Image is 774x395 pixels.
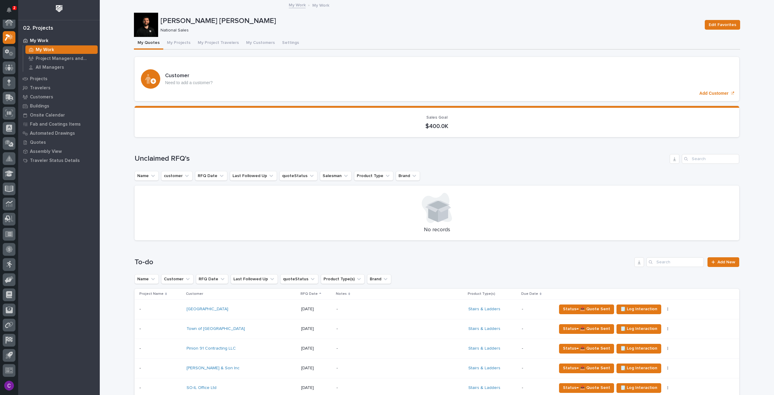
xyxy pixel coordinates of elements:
[707,257,739,267] a: Add New
[367,274,391,284] button: Brand
[337,326,442,331] p: -
[161,17,700,25] p: [PERSON_NAME] [PERSON_NAME]
[337,307,442,312] p: -
[426,115,447,120] span: Sales Goal
[616,364,661,373] button: 🗒️ Log Interaction
[301,326,332,331] p: [DATE]
[468,366,500,371] a: Stairs & Ladders
[23,63,100,71] a: All Managers
[165,73,213,79] h3: Customer
[30,85,50,91] p: Travelers
[187,326,245,331] a: Town of [GEOGRAPHIC_DATA]
[186,291,203,297] p: Customer
[139,325,142,331] p: -
[161,28,698,33] p: National Sales
[559,364,614,373] button: Status→ 📤 Quote Sent
[337,366,442,371] p: -
[18,110,100,120] a: Onsite Calendar
[18,156,100,165] a: Traveler Status Details
[396,171,420,181] button: Brand
[231,274,278,284] button: Last Followed Up
[620,345,657,352] span: 🗒️ Log Interaction
[563,325,610,332] span: Status→ 📤 Quote Sent
[30,149,62,154] p: Assembly View
[230,171,277,181] button: Last Followed Up
[30,104,49,109] p: Buildings
[135,171,159,181] button: Name
[682,154,739,164] div: Search
[135,319,739,339] tr: -- Town of [GEOGRAPHIC_DATA] [DATE]-Stairs & Ladders -Status→ 📤 Quote Sent🗒️ Log Interaction
[620,325,657,332] span: 🗒️ Log Interaction
[301,291,318,297] p: RFQ Date
[336,291,347,297] p: Notes
[717,260,735,264] span: Add New
[620,364,657,372] span: 🗒️ Log Interaction
[521,291,538,297] p: Due Date
[559,344,614,354] button: Status→ 📤 Quote Sent
[36,65,64,70] p: All Managers
[468,291,495,297] p: Product Type(s)
[139,345,142,351] p: -
[312,2,329,8] p: My Work
[242,37,278,50] button: My Customers
[522,346,552,351] p: -
[563,345,610,352] span: Status→ 📤 Quote Sent
[559,324,614,334] button: Status→ 📤 Quote Sent
[23,25,53,32] div: 02. Projects
[142,227,732,233] p: No records
[139,305,142,312] p: -
[699,91,728,96] p: Add Customer
[616,304,661,314] button: 🗒️ Log Interaction
[522,307,552,312] p: -
[278,37,303,50] button: Settings
[18,101,100,110] a: Buildings
[135,358,739,378] tr: -- [PERSON_NAME] & Son Inc [DATE]-Stairs & Ladders -Status→ 📤 Quote Sent🗒️ Log Interaction
[18,129,100,138] a: Automated Drawings
[36,56,95,61] p: Project Managers and Engineers
[321,274,365,284] button: Product Type(s)
[337,385,442,390] p: -
[301,307,332,312] p: [DATE]
[139,291,164,297] p: Project Name
[18,74,100,83] a: Projects
[54,3,65,14] img: Workspace Logo
[18,36,100,45] a: My Work
[18,138,100,147] a: Quotes
[620,384,657,391] span: 🗒️ Log Interaction
[30,140,46,145] p: Quotes
[468,385,500,390] a: Stairs & Ladders
[616,324,661,334] button: 🗒️ Log Interaction
[18,147,100,156] a: Assembly View
[13,6,15,10] p: 2
[196,274,228,284] button: RFQ Date
[135,299,739,319] tr: -- [GEOGRAPHIC_DATA] [DATE]-Stairs & Ladders -Status→ 📤 Quote Sent🗒️ Log Interaction
[139,384,142,390] p: -
[36,47,54,53] p: My Work
[563,384,610,391] span: Status→ 📤 Quote Sent
[563,305,610,313] span: Status→ 📤 Quote Sent
[559,383,614,393] button: Status→ 📤 Quote Sent
[280,274,318,284] button: quoteStatus
[616,344,661,354] button: 🗒️ Log Interaction
[187,307,228,312] a: [GEOGRAPHIC_DATA]
[194,37,242,50] button: My Project Travelers
[559,304,614,314] button: Status→ 📤 Quote Sent
[320,171,352,181] button: Salesman
[165,80,213,85] p: Need to add a customer?
[468,326,500,331] a: Stairs & Ladders
[163,37,194,50] button: My Projects
[187,385,216,390] a: SO-IL Office Ltd
[337,346,442,351] p: -
[30,158,80,163] p: Traveler Status Details
[18,120,100,129] a: Fab and Coatings Items
[135,57,739,101] a: Add Customer
[709,21,736,28] span: Edit Favorites
[18,83,100,92] a: Travelers
[8,7,15,17] div: Notifications2
[18,92,100,101] a: Customers
[195,171,227,181] button: RFQ Date
[522,326,552,331] p: -
[646,257,704,267] input: Search
[134,37,163,50] button: My Quotes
